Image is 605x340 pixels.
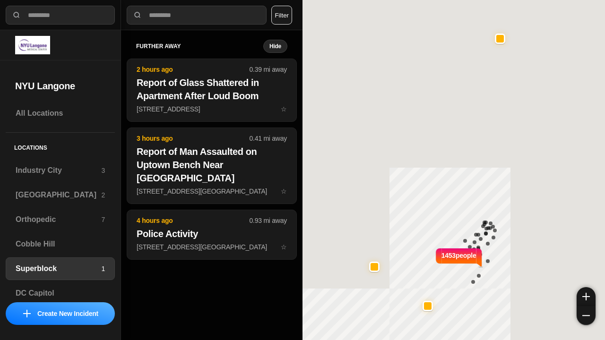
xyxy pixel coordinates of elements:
h2: NYU Langone [15,79,105,93]
small: Hide [269,42,281,50]
a: All Locations [6,102,115,125]
a: Orthopedic7 [6,208,115,231]
a: Industry City3 [6,159,115,182]
button: zoom-in [577,287,596,306]
span: star [281,105,287,113]
p: 0.41 mi away [250,134,287,143]
p: 0.39 mi away [250,65,287,74]
button: 4 hours ago0.93 mi awayPolice Activity[STREET_ADDRESS][GEOGRAPHIC_DATA]star [127,210,297,260]
a: Cobble Hill [6,233,115,255]
h3: Superblock [16,263,101,274]
h2: Report of Man Assaulted on Uptown Bench Near [GEOGRAPHIC_DATA] [137,145,287,185]
span: star [281,243,287,251]
p: 2 [101,190,105,200]
h3: DC Capitol [16,288,105,299]
h5: Locations [6,133,115,159]
img: notch [476,247,484,268]
p: 1 [101,264,105,273]
p: [STREET_ADDRESS][GEOGRAPHIC_DATA] [137,242,287,252]
a: 4 hours ago0.93 mi awayPolice Activity[STREET_ADDRESS][GEOGRAPHIC_DATA]star [127,243,297,251]
a: [GEOGRAPHIC_DATA]2 [6,184,115,206]
p: [STREET_ADDRESS][GEOGRAPHIC_DATA] [137,187,287,196]
h3: [GEOGRAPHIC_DATA] [16,189,101,201]
h3: All Locations [16,108,105,119]
h2: Police Activity [137,227,287,240]
img: icon [23,310,31,317]
img: zoom-in [582,293,590,300]
p: 1453 people [441,251,476,272]
a: 2 hours ago0.39 mi awayReport of Glass Shattered in Apartment After Loud Boom[STREET_ADDRESS]star [127,105,297,113]
a: Superblock1 [6,257,115,280]
h3: Orthopedic [16,214,101,225]
img: notch [434,247,441,268]
img: logo [15,36,50,54]
button: iconCreate New Incident [6,302,115,325]
h2: Report of Glass Shattered in Apartment After Loud Boom [137,76,287,102]
span: star [281,187,287,195]
img: zoom-out [582,312,590,319]
p: [STREET_ADDRESS] [137,104,287,114]
button: 3 hours ago0.41 mi awayReport of Man Assaulted on Uptown Bench Near [GEOGRAPHIC_DATA][STREET_ADDR... [127,127,297,204]
img: search [12,10,21,20]
button: Filter [271,6,292,25]
p: 0.93 mi away [250,216,287,225]
p: 3 hours ago [137,134,250,143]
h3: Industry City [16,165,101,176]
p: 2 hours ago [137,65,250,74]
h5: further away [136,42,263,50]
p: Create New Incident [37,309,98,318]
p: 4 hours ago [137,216,250,225]
p: 3 [101,166,105,175]
h3: Cobble Hill [16,238,105,250]
a: 3 hours ago0.41 mi awayReport of Man Assaulted on Uptown Bench Near [GEOGRAPHIC_DATA][STREET_ADDR... [127,187,297,195]
button: zoom-out [577,306,596,325]
a: DC Capitol [6,282,115,305]
button: 2 hours ago0.39 mi awayReport of Glass Shattered in Apartment After Loud Boom[STREET_ADDRESS]star [127,59,297,122]
button: Hide [263,40,287,53]
p: 7 [101,215,105,224]
img: search [133,10,142,20]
